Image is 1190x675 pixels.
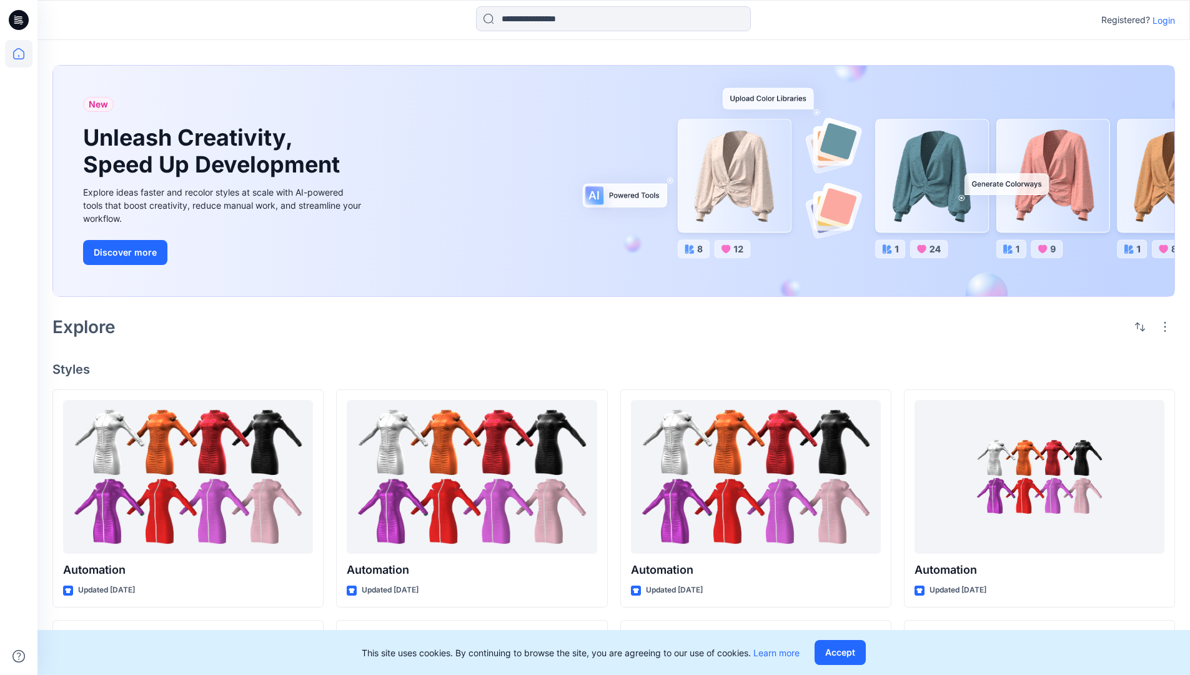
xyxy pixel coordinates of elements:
[347,561,597,579] p: Automation
[631,400,881,554] a: Automation
[915,400,1164,554] a: Automation
[63,561,313,579] p: Automation
[78,584,135,597] p: Updated [DATE]
[63,400,313,554] a: Automation
[83,124,345,178] h1: Unleash Creativity, Speed Up Development
[83,240,167,265] button: Discover more
[815,640,866,665] button: Accept
[1101,12,1150,27] p: Registered?
[362,584,419,597] p: Updated [DATE]
[347,400,597,554] a: Automation
[52,317,116,337] h2: Explore
[52,362,1175,377] h4: Styles
[83,240,364,265] a: Discover more
[753,647,800,658] a: Learn more
[631,561,881,579] p: Automation
[930,584,986,597] p: Updated [DATE]
[646,584,703,597] p: Updated [DATE]
[362,646,800,659] p: This site uses cookies. By continuing to browse the site, you are agreeing to our use of cookies.
[89,97,108,112] span: New
[915,561,1164,579] p: Automation
[1153,14,1175,27] p: Login
[83,186,364,225] div: Explore ideas faster and recolor styles at scale with AI-powered tools that boost creativity, red...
